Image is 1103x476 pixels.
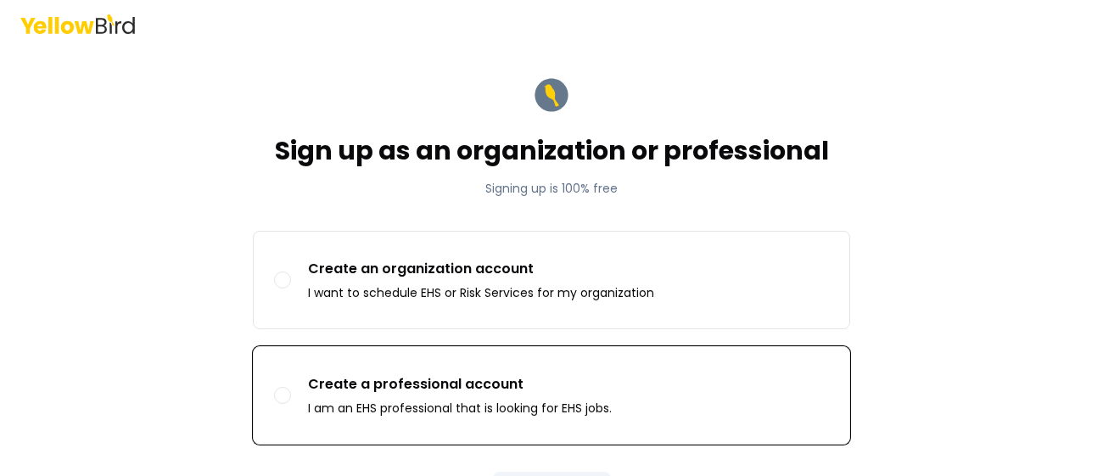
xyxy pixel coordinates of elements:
button: Create a professional accountI am an EHS professional that is looking for EHS jobs. [274,387,291,404]
p: I am an EHS professional that is looking for EHS jobs. [308,400,612,417]
p: Create an organization account [308,259,654,279]
p: I want to schedule EHS or Risk Services for my organization [308,284,654,301]
h1: Sign up as an organization or professional [275,136,829,166]
p: Create a professional account [308,374,612,395]
button: Create an organization accountI want to schedule EHS or Risk Services for my organization [274,272,291,288]
p: Signing up is 100% free [275,180,829,197]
